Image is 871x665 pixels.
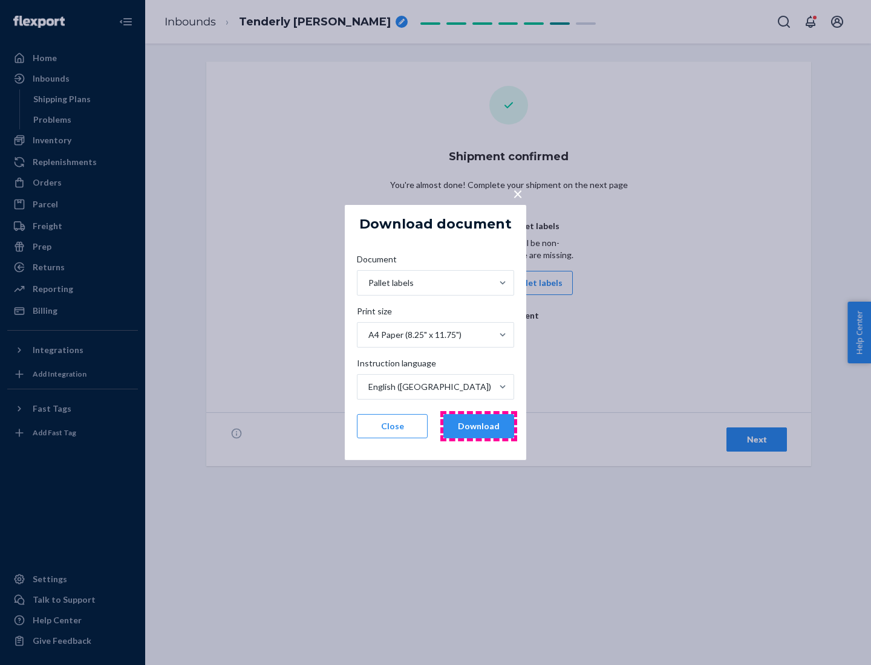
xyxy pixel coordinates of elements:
[443,414,514,438] button: Download
[357,305,392,322] span: Print size
[357,357,436,374] span: Instruction language
[367,381,368,393] input: Instruction languageEnglish ([GEOGRAPHIC_DATA])
[357,414,428,438] button: Close
[368,381,491,393] div: English ([GEOGRAPHIC_DATA])
[368,329,462,341] div: A4 Paper (8.25" x 11.75")
[357,253,397,270] span: Document
[367,277,368,289] input: DocumentPallet labels
[513,183,523,204] span: ×
[368,277,414,289] div: Pallet labels
[367,329,368,341] input: Print sizeA4 Paper (8.25" x 11.75")
[359,217,512,232] h5: Download document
